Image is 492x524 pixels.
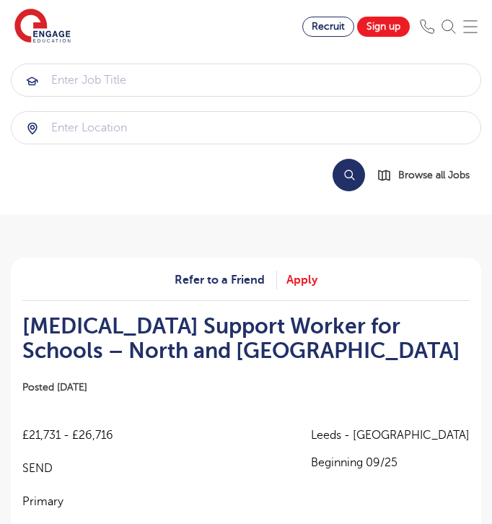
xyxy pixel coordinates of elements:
input: Submit [12,64,480,96]
a: Refer to a Friend [175,271,277,289]
img: Search [442,19,456,34]
input: Submit [12,112,480,144]
p: SEND [22,459,113,478]
span: Posted [DATE] [22,382,87,393]
span: Leeds - [GEOGRAPHIC_DATA] [311,426,470,445]
a: Browse all Jobs [377,167,481,183]
p: Primary [22,492,113,511]
p: £21,731 - £26,716 [22,426,113,445]
h1: [MEDICAL_DATA] Support Worker for Schools – North and [GEOGRAPHIC_DATA] [22,314,470,363]
span: Recruit [312,21,345,32]
img: Engage Education [14,9,71,45]
p: Beginning 09/25 [311,455,470,471]
a: Recruit [302,17,354,37]
img: Phone [420,19,434,34]
img: Mobile Menu [463,19,478,34]
button: Search [333,159,365,191]
a: Sign up [357,17,410,37]
div: Submit [11,64,481,97]
span: Browse all Jobs [398,167,470,183]
div: Submit [11,111,481,144]
a: Apply [286,271,317,289]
